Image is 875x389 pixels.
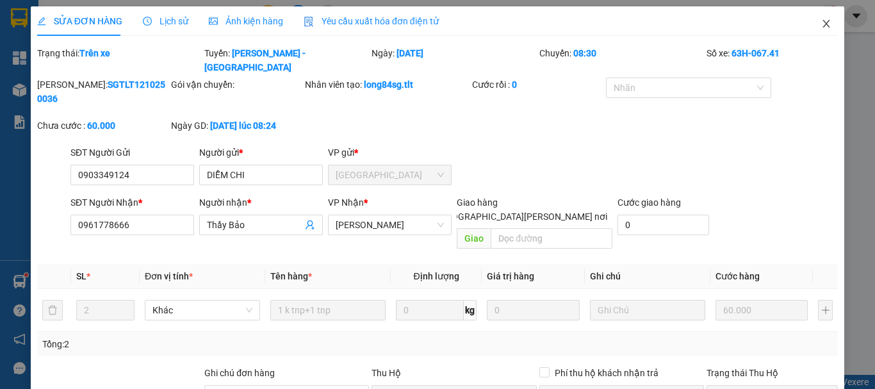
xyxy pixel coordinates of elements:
th: Ghi chú [585,264,710,289]
div: Người nhận [199,195,323,210]
b: 60.000 [87,120,115,131]
input: Dọc đường [491,228,612,249]
img: icon [304,17,314,27]
b: long84sg.tlt [364,79,413,90]
span: Ảnh kiện hàng [209,16,283,26]
b: [PERSON_NAME] - [GEOGRAPHIC_DATA] [204,48,306,72]
span: Định lượng [413,271,459,281]
div: SĐT Người Gửi [70,145,194,160]
div: Người gửi [199,145,323,160]
span: [GEOGRAPHIC_DATA][PERSON_NAME] nơi [432,210,612,224]
span: Phí thu hộ khách nhận trả [550,366,664,380]
span: picture [209,17,218,26]
span: Thu Hộ [372,368,401,378]
span: edit [37,17,46,26]
span: clock-circle [143,17,152,26]
span: close [821,19,831,29]
span: SL [76,271,86,281]
b: 0 [512,79,517,90]
div: SĐT Người Nhận [70,195,194,210]
input: Ghi Chú [590,300,705,320]
b: 63H-067.41 [732,48,780,58]
span: Lịch sử [143,16,188,26]
span: SỬA ĐƠN HÀNG [37,16,122,26]
span: Yêu cầu xuất hóa đơn điện tử [304,16,439,26]
span: Tên hàng [270,271,312,281]
input: 0 [716,300,808,320]
span: VP Nhận [328,197,364,208]
span: Đơn vị tính [145,271,193,281]
span: Giá trị hàng [487,271,534,281]
b: [DATE] lúc 08:24 [210,120,276,131]
div: Số xe: [705,46,839,74]
input: Cước giao hàng [617,215,709,235]
b: 08:30 [573,48,596,58]
span: Giao hàng [457,197,498,208]
button: plus [818,300,833,320]
span: Khác [152,301,252,320]
span: Cước hàng [716,271,760,281]
div: Gói vận chuyển: [171,78,302,92]
div: Trạng thái Thu Hộ [707,366,838,380]
span: kg [464,300,477,320]
div: Trạng thái: [36,46,203,74]
div: Chuyến: [538,46,705,74]
div: Cước rồi : [472,78,603,92]
div: Chưa cước : [37,119,168,133]
div: [PERSON_NAME]: [37,78,168,106]
div: Tổng: 2 [42,337,339,351]
label: Ghi chú đơn hàng [204,368,275,378]
div: Tuyến: [203,46,370,74]
span: Cao Tốc [336,215,444,235]
b: [DATE] [397,48,423,58]
input: 0 [487,300,579,320]
button: delete [42,300,63,320]
div: Ngày GD: [171,119,302,133]
span: Giao [457,228,491,249]
button: Close [808,6,844,42]
input: VD: Bàn, Ghế [270,300,386,320]
label: Cước giao hàng [617,197,681,208]
span: user-add [305,220,315,230]
div: VP gửi [328,145,452,160]
span: Sài Gòn [336,165,444,185]
div: Nhân viên tạo: [305,78,470,92]
b: Trên xe [79,48,110,58]
div: Ngày: [370,46,537,74]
